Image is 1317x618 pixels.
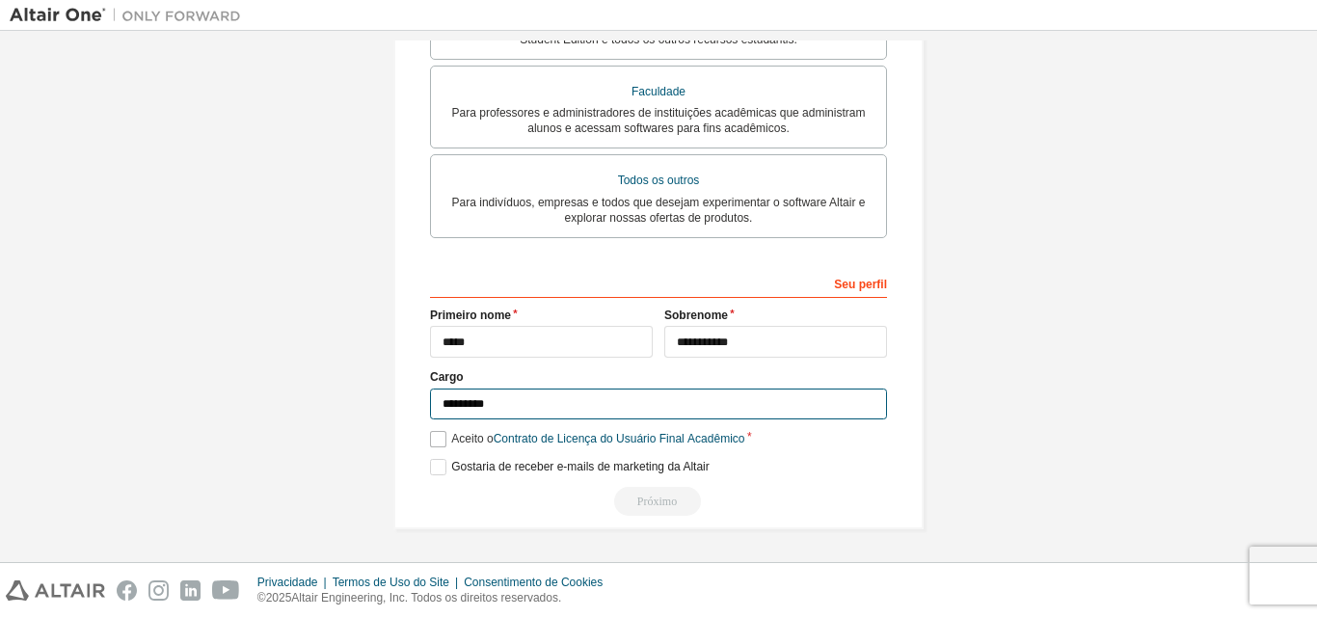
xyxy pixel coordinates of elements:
font: Faculdade [632,85,685,98]
img: youtube.svg [212,580,240,601]
img: linkedin.svg [180,580,201,601]
font: Para alunos atualmente matriculados que desejam acessar o pacote gratuito Altair Student Edition ... [447,17,870,46]
img: instagram.svg [148,580,169,601]
font: Altair Engineering, Inc. Todos os direitos reservados. [291,591,561,605]
font: Cargo [430,370,464,384]
img: Altair Um [10,6,251,25]
font: Todos os outros [618,174,700,187]
font: Para professores e administradores de instituições acadêmicas que administram alunos e acessam so... [452,106,866,135]
font: © [257,591,266,605]
font: Acadêmico [687,432,744,445]
font: 2025 [266,591,292,605]
font: Sobrenome [664,309,728,322]
font: Aceito o [451,432,493,445]
div: Leia e aceite o CLUF para continuar [430,487,887,516]
font: Para indivíduos, empresas e todos que desejam experimentar o software Altair e explorar nossas of... [452,196,866,225]
img: altair_logo.svg [6,580,105,601]
font: Primeiro nome [430,309,511,322]
font: Gostaria de receber e-mails de marketing da Altair [451,460,709,473]
img: facebook.svg [117,580,137,601]
font: Termos de Uso do Site [333,576,449,589]
font: Seu perfil [834,278,887,291]
font: Privacidade [257,576,318,589]
font: Contrato de Licença do Usuário Final [494,432,685,445]
font: Consentimento de Cookies [464,576,603,589]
